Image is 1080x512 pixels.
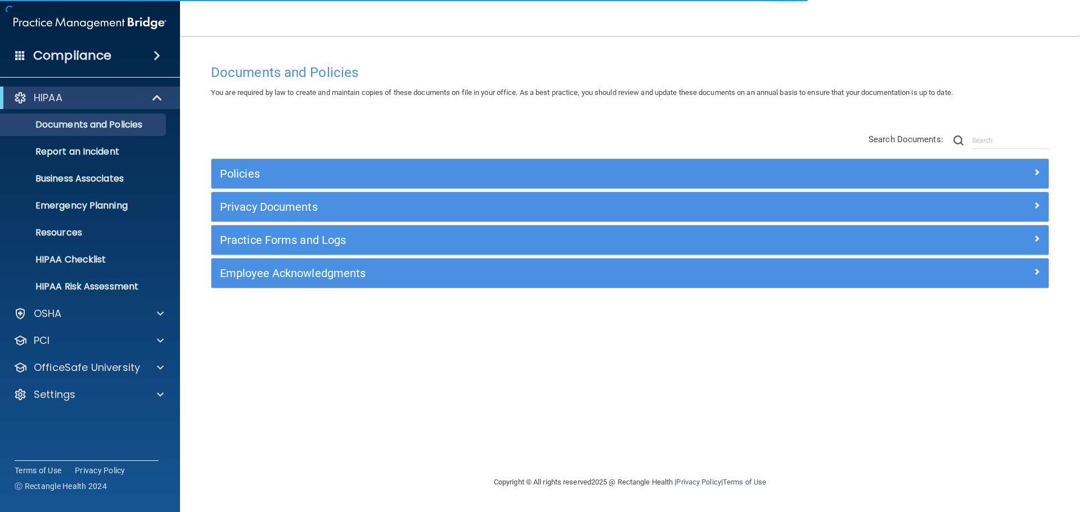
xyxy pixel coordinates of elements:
h5: Privacy Documents [220,201,831,213]
p: Documents and Policies [7,119,161,130]
img: ic-search.3b580494.png [953,135,964,146]
p: HIPAA Risk Assessment [7,281,161,292]
a: PCI [13,334,164,347]
img: PMB logo [13,12,166,34]
a: Terms of Use [723,478,766,486]
h5: Employee Acknowledgments [220,267,831,279]
p: PCI [34,334,49,347]
p: Report an Incident [7,146,161,157]
a: Practice Forms and Logs [220,231,1040,249]
a: HIPAA [13,91,163,105]
p: Emergency Planning [7,200,161,211]
input: Search [972,132,1049,149]
p: HIPAA [34,91,62,105]
p: Resources [7,227,161,238]
p: Settings [34,388,75,401]
p: Business Associates [7,173,161,184]
span: You are required by law to create and maintain copies of these documents on file in your office. ... [211,88,953,97]
p: OSHA [34,307,62,320]
a: Privacy Policy [75,465,125,476]
h4: Compliance [33,48,111,64]
a: Settings [13,388,164,401]
h4: Documents and Policies [211,65,1049,80]
h5: Policies [220,167,831,180]
a: OfficeSafe University [13,361,164,374]
p: OfficeSafe University [34,361,140,374]
p: HIPAA Checklist [7,254,161,265]
a: OSHA [13,307,164,320]
a: Policies [220,165,1040,183]
a: Privacy Policy [676,478,721,486]
a: Privacy Documents [220,198,1040,216]
h5: Practice Forms and Logs [220,234,831,246]
div: Copyright © All rights reserved 2025 @ Rectangle Health | | [425,464,835,500]
a: Terms of Use [15,465,61,476]
a: Employee Acknowledgments [220,264,1040,282]
span: Ⓒ Rectangle Health 2024 [15,481,107,492]
span: Search Documents: [868,134,943,144]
